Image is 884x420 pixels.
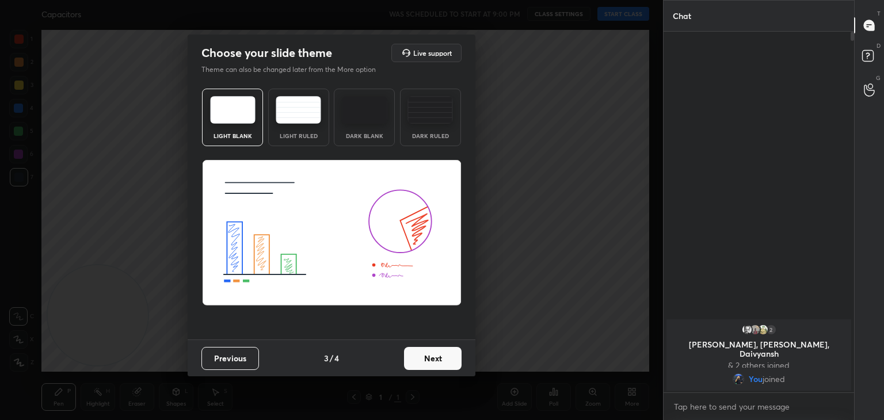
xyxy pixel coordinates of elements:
[876,74,881,82] p: G
[763,375,785,384] span: joined
[664,317,854,393] div: grid
[765,324,777,335] div: 2
[413,49,452,56] h5: Live support
[201,64,388,75] p: Theme can also be changed later from the More option
[202,160,462,306] img: lightThemeBanner.fbc32fad.svg
[342,96,387,124] img: darkTheme.f0cc69e5.svg
[757,324,769,335] img: e2263661c0e24aa6bffd30a737da932d.jpg
[334,352,339,364] h4: 4
[276,133,322,139] div: Light Ruled
[330,352,333,364] h4: /
[407,133,454,139] div: Dark Ruled
[664,1,700,31] p: Chat
[209,133,256,139] div: Light Blank
[324,352,329,364] h4: 3
[749,375,763,384] span: You
[741,324,753,335] img: 3
[877,9,881,18] p: T
[733,373,744,385] img: d89acffa0b7b45d28d6908ca2ce42307.jpg
[749,324,761,335] img: 94a924f8f164472f8e3fad83bd7266b9.jpg
[276,96,321,124] img: lightRuledTheme.5fabf969.svg
[673,361,844,370] p: & 2 others joined
[407,96,453,124] img: darkRuledTheme.de295e13.svg
[673,340,844,358] p: [PERSON_NAME], [PERSON_NAME], Daivyansh
[210,96,256,124] img: lightTheme.e5ed3b09.svg
[877,41,881,50] p: D
[341,133,387,139] div: Dark Blank
[201,45,332,60] h2: Choose your slide theme
[404,347,462,370] button: Next
[201,347,259,370] button: Previous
